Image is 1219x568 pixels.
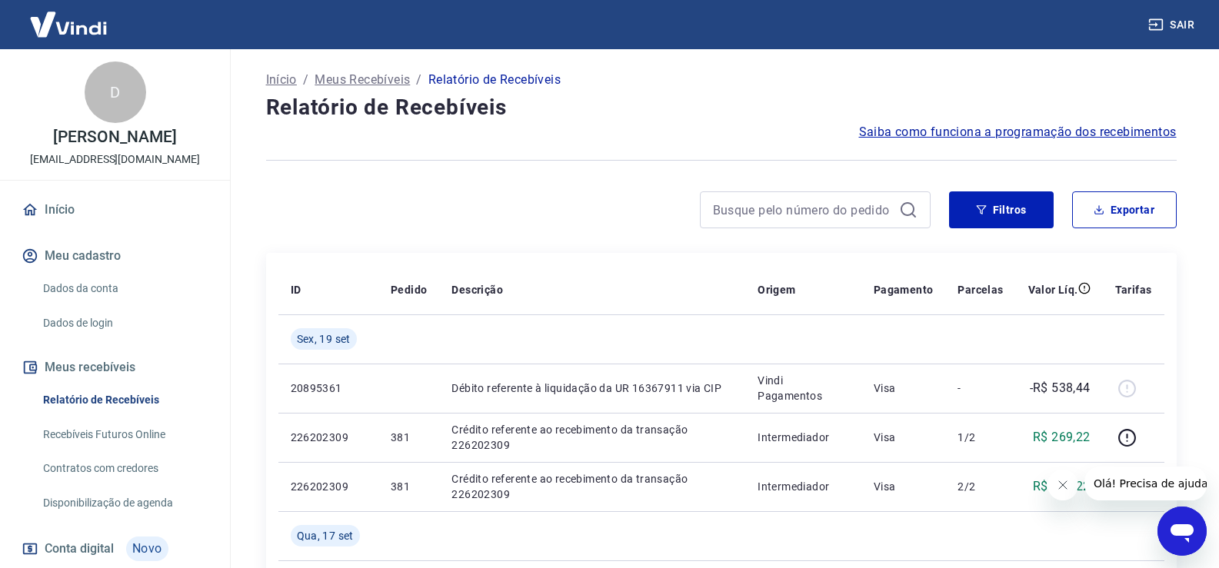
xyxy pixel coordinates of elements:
span: Olá! Precisa de ajuda? [9,11,129,23]
button: Filtros [949,191,1054,228]
p: Crédito referente ao recebimento da transação 226202309 [451,471,733,502]
input: Busque pelo número do pedido [713,198,893,221]
p: / [416,71,421,89]
span: Novo [126,536,168,561]
p: 2/2 [958,479,1003,494]
p: Pagamento [874,282,934,297]
img: Vindi [18,1,118,48]
p: Origem [758,282,795,297]
span: Conta digital [45,538,114,560]
iframe: Botão para abrir a janela de mensagens [1157,507,1207,556]
a: Conta digitalNovo [18,530,211,567]
div: D [85,61,146,123]
a: Contratos com credores [37,453,211,484]
p: Intermediador [758,430,849,445]
a: Início [18,193,211,227]
a: Meus Recebíveis [315,71,410,89]
p: 381 [391,430,427,445]
a: Dados de login [37,307,211,339]
h4: Relatório de Recebíveis [266,92,1177,123]
a: Recebíveis Futuros Online [37,419,211,450]
p: [EMAIL_ADDRESS][DOMAIN_NAME] [30,151,200,168]
p: 381 [391,479,427,494]
p: Visa [874,430,934,445]
a: Dados da conta [37,273,211,304]
p: -R$ 538,44 [1030,379,1091,397]
p: Visa [874,479,934,494]
button: Sair [1145,11,1201,39]
button: Meu cadastro [18,239,211,273]
span: Qua, 17 set [297,528,354,543]
p: Valor Líq. [1028,282,1078,297]
a: Início [266,71,297,89]
p: R$ 269,22 [1033,477,1091,496]
p: Descrição [451,282,503,297]
p: ID [291,282,301,297]
p: / [303,71,308,89]
p: - [958,380,1003,396]
p: Vindi Pagamentos [758,373,849,404]
iframe: Fechar mensagem [1047,470,1078,500]
p: 226202309 [291,479,366,494]
p: 1/2 [958,430,1003,445]
a: Disponibilização de agenda [37,487,211,519]
p: Tarifas [1115,282,1152,297]
p: Pedido [391,282,427,297]
iframe: Mensagem da empresa [1084,467,1207,500]
a: Saiba como funciona a programação dos recebimentos [859,123,1177,141]
p: Intermediador [758,479,849,494]
p: 226202309 [291,430,366,445]
p: [PERSON_NAME] [53,129,176,145]
p: Visa [874,380,934,396]
p: R$ 269,22 [1033,428,1091,447]
p: Crédito referente ao recebimento da transação 226202309 [451,422,733,453]
p: Relatório de Recebíveis [428,71,561,89]
button: Exportar [1072,191,1177,228]
span: Sex, 19 set [297,331,351,347]
p: 20895361 [291,380,366,396]
p: Parcelas [958,282,1003,297]
button: Meus recebíveis [18,350,211,384]
p: Débito referente à liquidação da UR 16367911 via CIP [451,380,733,396]
a: Relatório de Recebíveis [37,384,211,416]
